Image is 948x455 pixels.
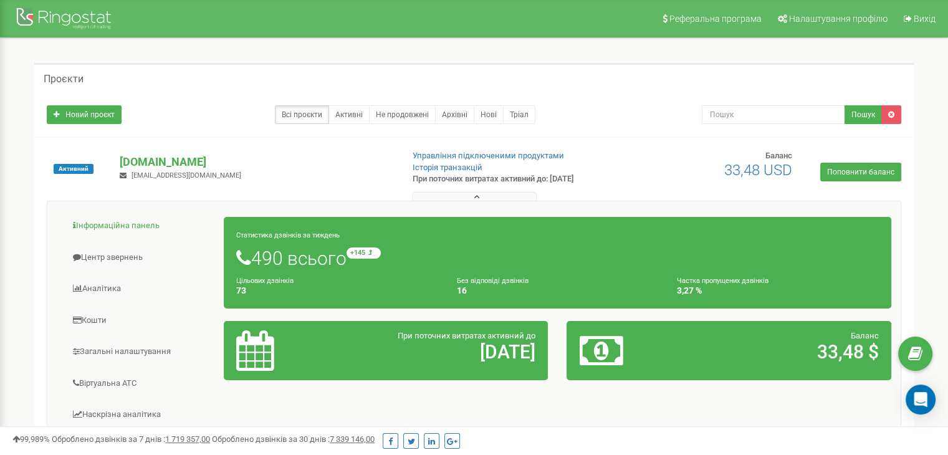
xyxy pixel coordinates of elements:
[52,434,210,444] span: Оброблено дзвінків за 7 днів :
[328,105,370,124] a: Активні
[474,105,504,124] a: Нові
[851,331,879,340] span: Баланс
[212,434,375,444] span: Оброблено дзвінків за 30 днів :
[413,151,564,160] a: Управління підключеними продуктами
[702,105,845,124] input: Пошук
[275,105,329,124] a: Всі проєкти
[413,163,482,172] a: Історія транзакцій
[820,163,901,181] a: Поповнити баланс
[677,286,879,295] h4: 3,27 %
[906,385,936,414] div: Open Intercom Messenger
[677,277,768,285] small: Частка пропущених дзвінків
[724,161,792,179] span: 33,48 USD
[347,247,381,259] small: +145
[47,105,122,124] a: Новий проєкт
[503,105,535,124] a: Тріал
[12,434,50,444] span: 99,989%
[57,274,224,304] a: Аналiтика
[789,14,888,24] span: Налаштування профілю
[132,171,241,180] span: [EMAIL_ADDRESS][DOMAIN_NAME]
[435,105,474,124] a: Архівні
[44,74,84,85] h5: Проєкти
[236,231,340,239] small: Статистика дзвінків за тиждень
[457,277,529,285] small: Без відповіді дзвінків
[914,14,936,24] span: Вихід
[120,154,392,170] p: [DOMAIN_NAME]
[236,277,294,285] small: Цільових дзвінків
[236,247,879,269] h1: 490 всього
[413,173,612,185] p: При поточних витратах активний до: [DATE]
[57,242,224,273] a: Центр звернень
[236,286,438,295] h4: 73
[342,342,535,362] h2: [DATE]
[57,400,224,430] a: Наскрізна аналітика
[57,337,224,367] a: Загальні налаштування
[686,342,879,362] h2: 33,48 $
[369,105,436,124] a: Не продовжені
[398,331,535,340] span: При поточних витратах активний до
[669,14,762,24] span: Реферальна програма
[330,434,375,444] u: 7 339 146,00
[457,286,659,295] h4: 16
[57,305,224,336] a: Кошти
[165,434,210,444] u: 1 719 357,00
[57,211,224,241] a: Інформаційна панель
[845,105,882,124] button: Пошук
[57,368,224,399] a: Віртуальна АТС
[765,151,792,160] span: Баланс
[54,164,93,174] span: Активний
